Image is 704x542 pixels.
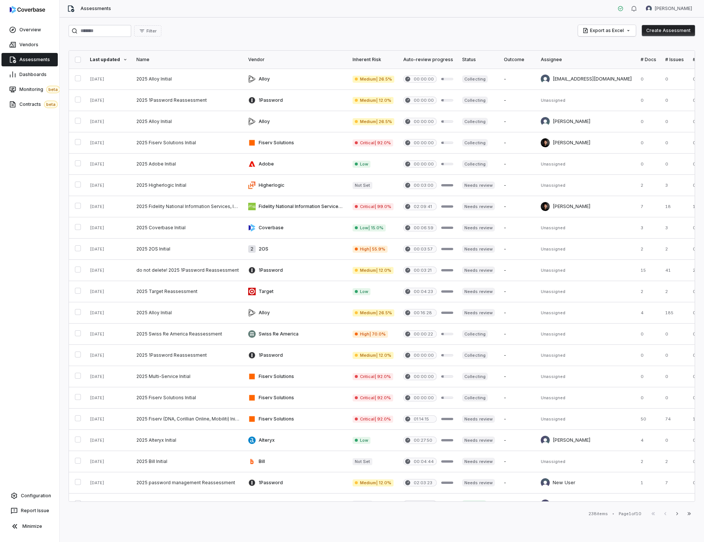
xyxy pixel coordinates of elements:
[499,324,536,345] td: -
[499,366,536,387] td: -
[499,260,536,281] td: -
[10,6,45,13] img: logo-D7KZi-bG.svg
[403,57,453,63] div: Auto-review progress
[541,117,550,126] img: Brian Ball avatar
[499,281,536,302] td: -
[1,83,58,96] a: Monitoringbeta
[499,451,536,472] td: -
[1,68,58,81] a: Dashboards
[19,101,58,108] span: Contracts
[619,511,641,517] div: Page 1 of 10
[641,3,697,14] button: Amanda Pettenati avatar[PERSON_NAME]
[499,387,536,409] td: -
[541,138,550,147] img: Clarence Chio avatar
[146,28,157,34] span: Filter
[541,478,550,487] img: New User avatar
[541,75,550,83] img: null null avatar
[588,511,608,517] div: 238 items
[46,86,60,93] span: beta
[3,504,56,517] button: Report Issue
[22,523,42,529] span: Minimize
[3,489,56,502] a: Configuration
[19,27,41,33] span: Overview
[499,90,536,111] td: -
[353,57,394,63] div: Inherent Risk
[499,345,536,366] td: -
[541,57,632,63] div: Assignee
[641,57,656,63] div: # Docs
[1,98,58,111] a: Contractsbeta
[80,6,111,12] span: Assessments
[499,430,536,451] td: -
[19,42,38,48] span: Vendors
[1,38,58,51] a: Vendors
[19,72,47,78] span: Dashboards
[136,57,239,63] div: Name
[499,175,536,196] td: -
[642,25,695,36] button: Create Assessment
[19,86,60,93] span: Monitoring
[90,57,127,63] div: Last updated
[1,53,58,66] a: Assessments
[504,57,532,63] div: Outcome
[499,494,536,515] td: -
[541,500,550,508] img: Kuria Nganga avatar
[578,25,636,36] button: Export as Excel
[21,508,49,514] span: Report Issue
[499,302,536,324] td: -
[3,519,56,534] button: Minimize
[499,239,536,260] td: -
[44,101,58,108] span: beta
[248,57,344,63] div: Vendor
[499,111,536,132] td: -
[655,6,692,12] span: [PERSON_NAME]
[499,132,536,154] td: -
[499,69,536,90] td: -
[499,196,536,217] td: -
[499,472,536,494] td: -
[541,436,550,445] img: Amanda Pettenati avatar
[612,511,614,516] div: •
[21,493,51,499] span: Configuration
[1,23,58,37] a: Overview
[499,154,536,175] td: -
[665,57,684,63] div: # Issues
[134,25,161,37] button: Filter
[462,57,495,63] div: Status
[541,202,550,211] img: Clarence Chio avatar
[499,217,536,239] td: -
[19,57,50,63] span: Assessments
[646,6,652,12] img: Amanda Pettenati avatar
[499,409,536,430] td: -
